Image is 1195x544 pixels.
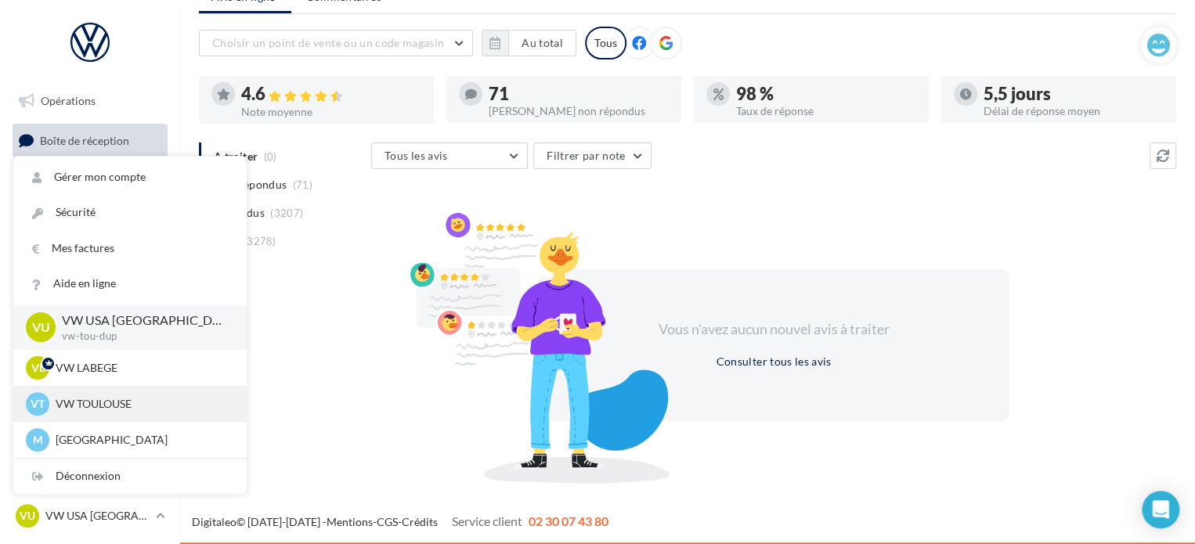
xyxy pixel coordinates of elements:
[9,203,171,236] a: Campagnes
[241,85,421,103] div: 4.6
[529,513,608,528] span: 02 30 07 43 80
[45,508,150,524] p: VW USA [GEOGRAPHIC_DATA]
[241,106,421,117] div: Note moyenne
[489,106,669,117] div: [PERSON_NAME] non répondus
[62,330,222,344] p: vw-tou-dup
[13,195,247,230] a: Sécurité
[270,207,303,219] span: (3207)
[13,459,247,494] div: Déconnexion
[984,106,1164,117] div: Délai de réponse moyen
[212,36,444,49] span: Choisir un point de vente ou un code magasin
[371,142,528,169] button: Tous les avis
[377,515,398,528] a: CGS
[9,242,171,275] a: Contacts
[41,94,96,107] span: Opérations
[56,360,228,376] p: VW LABEGE
[9,164,171,196] a: Visibilité en ligne
[736,85,916,103] div: 98 %
[56,396,228,412] p: VW TOULOUSE
[533,142,652,169] button: Filtrer par note
[293,178,312,191] span: (71)
[9,410,171,456] a: Campagnes DataOnDemand
[984,85,1164,103] div: 5,5 jours
[9,358,171,405] a: PLV et print personnalisable
[31,360,45,376] span: VL
[482,30,576,56] button: Au total
[214,177,287,193] span: Non répondus
[40,133,129,146] span: Boîte de réception
[327,515,373,528] a: Mentions
[199,30,473,56] button: Choisir un point de vente ou un code magasin
[508,30,576,56] button: Au total
[9,85,171,117] a: Opérations
[736,106,916,117] div: Taux de réponse
[32,319,50,337] span: VU
[709,352,837,371] button: Consulter tous les avis
[33,432,43,448] span: M
[402,515,438,528] a: Crédits
[192,515,608,528] span: © [DATE]-[DATE] - - -
[31,396,45,412] span: VT
[13,501,168,531] a: VU VW USA [GEOGRAPHIC_DATA]
[56,432,228,448] p: [GEOGRAPHIC_DATA]
[9,280,171,313] a: Médiathèque
[452,513,522,528] span: Service client
[13,160,247,195] a: Gérer mon compte
[20,508,35,524] span: VU
[62,312,222,330] p: VW USA [GEOGRAPHIC_DATA]
[9,319,171,352] a: Calendrier
[585,27,626,59] div: Tous
[384,149,448,162] span: Tous les avis
[192,515,236,528] a: Digitaleo
[9,124,171,157] a: Boîte de réception
[1142,491,1179,528] div: Open Intercom Messenger
[489,85,669,103] div: 71
[244,235,276,247] span: (3278)
[13,231,247,266] a: Mes factures
[13,266,247,301] a: Aide en ligne
[639,319,908,340] div: Vous n'avez aucun nouvel avis à traiter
